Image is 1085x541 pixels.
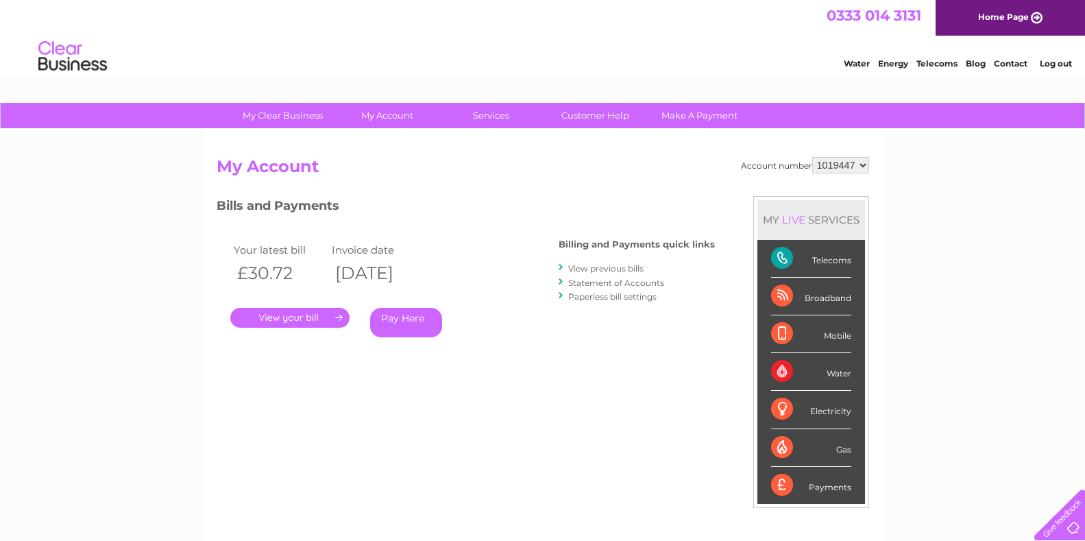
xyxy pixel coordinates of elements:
[827,7,921,24] a: 0333 014 3131
[568,291,657,302] a: Paperless bill settings
[230,241,329,259] td: Your latest bill
[226,103,339,128] a: My Clear Business
[771,429,851,467] div: Gas
[878,58,908,69] a: Energy
[757,200,865,239] div: MY SERVICES
[771,278,851,315] div: Broadband
[230,259,329,287] th: £30.72
[994,58,1027,69] a: Contact
[779,213,808,226] div: LIVE
[328,241,427,259] td: Invoice date
[771,391,851,429] div: Electricity
[435,103,548,128] a: Services
[539,103,652,128] a: Customer Help
[1040,58,1072,69] a: Log out
[643,103,756,128] a: Make A Payment
[559,239,715,250] h4: Billing and Payments quick links
[771,315,851,353] div: Mobile
[38,36,108,77] img: logo.png
[741,157,869,173] div: Account number
[771,353,851,391] div: Water
[771,467,851,504] div: Payments
[568,263,644,274] a: View previous bills
[966,58,986,69] a: Blog
[771,240,851,278] div: Telecoms
[230,308,350,328] a: .
[330,103,443,128] a: My Account
[916,58,958,69] a: Telecoms
[217,157,869,183] h2: My Account
[370,308,442,337] a: Pay Here
[844,58,870,69] a: Water
[217,196,715,220] h3: Bills and Payments
[568,278,664,288] a: Statement of Accounts
[328,259,427,287] th: [DATE]
[219,8,867,67] div: Clear Business is a trading name of Verastar Limited (registered in [GEOGRAPHIC_DATA] No. 3667643...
